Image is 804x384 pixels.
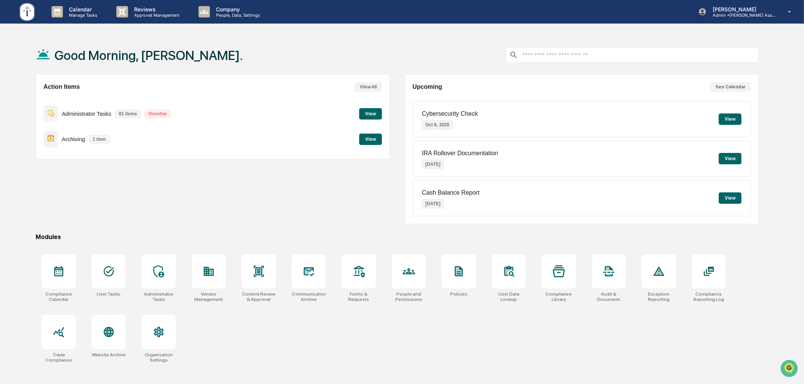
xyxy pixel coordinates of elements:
[707,6,777,13] p: [PERSON_NAME]
[422,110,478,117] p: Cybersecurity Check
[18,2,36,22] img: logo
[392,291,426,302] div: People and Permissions
[359,134,382,145] button: View
[142,291,176,302] div: Administrator Tasks
[242,291,276,302] div: Content Review & Approval
[719,153,741,164] button: View
[15,135,49,142] span: Preclearance
[692,291,726,302] div: Compliance Reporting Log
[44,83,80,90] h2: Action Items
[128,13,183,18] p: Approval Management
[780,359,800,379] iframe: Open customer support
[52,132,97,145] a: 🗄️Attestations
[719,192,741,204] button: View
[67,103,83,109] span: [DATE]
[8,135,14,142] div: 🖐️
[62,136,85,142] p: Archiving
[42,291,76,302] div: Compliance Calendar
[542,291,576,302] div: Compliance Library
[115,110,141,118] p: 81 items
[592,291,626,302] div: Audit & Document Logs
[8,84,51,90] div: Past conversations
[8,150,14,156] div: 🔎
[117,83,138,92] button: See all
[642,291,676,302] div: Exception Reporting
[15,104,21,110] img: 1746055101610-c473b297-6a78-478c-a979-82029cc54cd1
[8,16,138,28] p: How can we help?
[5,146,51,160] a: 🔎Data Lookup
[422,189,480,196] p: Cash Balance Report
[359,135,382,142] a: View
[450,291,468,297] div: Policies
[413,83,442,90] h2: Upcoming
[63,6,101,13] p: Calendar
[5,132,52,145] a: 🖐️Preclearance
[62,110,111,117] p: Administrator Tasks
[53,167,92,173] a: Powered byPylon
[8,96,20,108] img: Cameron Burns
[26,66,96,72] div: We're available if you need us!
[63,103,66,109] span: •
[26,58,124,66] div: Start new chat
[129,60,138,69] button: Start new chat
[359,108,382,120] button: View
[63,13,101,18] p: Manage Tasks
[707,13,777,18] p: Admin • [PERSON_NAME] Asset Management LLC
[422,199,444,208] p: [DATE]
[192,291,226,302] div: Vendor Management
[75,168,92,173] span: Pylon
[145,110,171,118] p: Overdue
[210,13,264,18] p: People, Data, Settings
[422,120,453,129] p: Oct 6, 2025
[42,352,76,363] div: Trade Compliance
[210,6,264,13] p: Company
[97,291,120,297] div: User Tasks
[15,149,48,157] span: Data Lookup
[128,6,183,13] p: Reviews
[719,113,741,125] button: View
[23,103,61,109] span: [PERSON_NAME]
[342,291,376,302] div: Forms & Requests
[422,150,498,157] p: IRA Rollover Documentation
[710,82,751,92] button: See Calendar
[292,291,326,302] div: Communications Archive
[422,160,444,169] p: [DATE]
[92,352,126,357] div: Website Archive
[89,135,110,143] p: 1 item
[63,135,94,142] span: Attestations
[36,233,759,241] div: Modules
[8,58,21,72] img: 1746055101610-c473b297-6a78-478c-a979-82029cc54cd1
[142,352,176,363] div: Organization Settings
[355,82,382,92] button: View All
[359,110,382,117] a: View
[55,135,61,142] div: 🗄️
[492,291,526,302] div: User Data Lookup
[55,48,243,63] h1: Good Morning, [PERSON_NAME].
